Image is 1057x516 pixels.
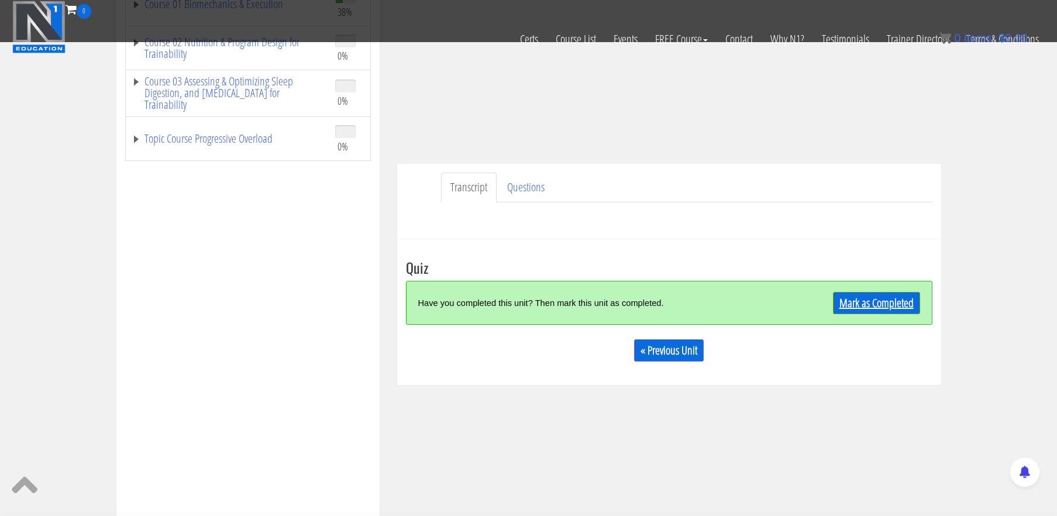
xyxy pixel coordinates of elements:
a: « Previous Unit [634,339,704,362]
h3: Quiz [406,260,932,275]
a: Why N1? [762,19,813,60]
span: 0% [338,140,348,153]
a: Events [605,19,646,60]
a: Certs [511,19,547,60]
a: 0 items: $0.00 [939,32,1028,44]
bdi: 0.00 [999,32,1028,44]
a: Testimonials [813,19,878,60]
img: icon11.png [939,32,951,44]
a: Course 03 Assessing & Optimizing Sleep Digestion, and [MEDICAL_DATA] for Trainability [132,75,323,111]
a: Terms & Conditions [958,19,1048,60]
a: Questions [498,173,554,202]
span: 0% [338,49,348,62]
span: 0% [338,94,348,107]
span: 0 [954,32,960,44]
span: items: [964,32,995,44]
span: $ [999,32,1005,44]
a: FREE Course [646,19,717,60]
img: n1-education [12,1,66,53]
a: 0 [66,1,91,17]
a: Topic Course Progressive Overload [132,133,323,145]
a: Contact [717,19,762,60]
a: Transcript [441,173,497,202]
a: Course List [547,19,605,60]
a: Trainer Directory [878,19,958,60]
a: Mark as Completed [833,292,920,314]
span: 0 [77,4,91,19]
div: Have you completed this unit? Then mark this unit as completed. [418,290,789,315]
